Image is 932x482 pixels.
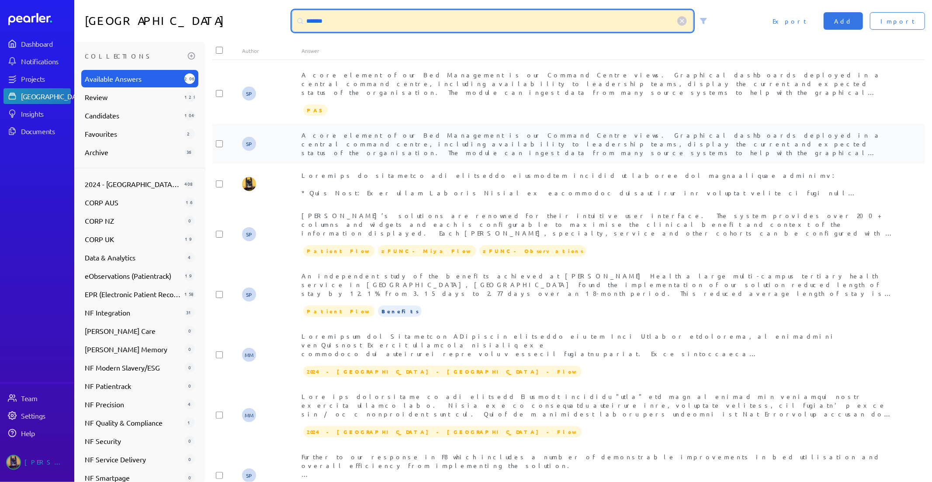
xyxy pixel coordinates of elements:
div: Team [21,394,70,402]
span: Michelle Manuel [242,408,256,422]
span: Candidates [85,110,181,121]
span: Loremipsum dol Sitametcon ADipiscin elitseddo eiu tem Inci Utlabor etdolorema, al enimadmini ven ... [301,332,894,480]
span: PAS [303,104,328,116]
span: 2024 - VIC - Peninsula - Flow [303,366,582,377]
div: 0 [184,326,195,336]
a: Insights [3,106,71,121]
div: 1 [184,417,195,428]
div: 158 [184,289,195,299]
span: Data & Analytics [85,252,181,263]
div: Projects [21,74,70,83]
div: Author [242,47,301,54]
span: Sarah Pendlebury [242,227,256,241]
span: 2024 - [GEOGRAPHIC_DATA] - [GEOGRAPHIC_DATA] - Flow [85,179,181,189]
a: Projects [3,71,71,87]
span: zFUNC - Miya Flow [378,245,476,257]
span: NF Patientrack [85,381,181,391]
span: NF Integration [85,307,181,318]
span: Patient Flow [303,245,374,257]
div: Notifications [21,57,70,66]
span: Sarah Pendlebury [242,137,256,151]
span: Sarah Pendlebury [242,87,256,101]
span: Archive [85,147,181,157]
div: 19 [184,234,195,244]
div: Documents [21,127,70,135]
a: Dashboard [3,36,71,52]
span: [PERSON_NAME] Memory [85,344,181,354]
img: Tung Nguyen [6,455,21,470]
span: Available Answers [85,73,181,84]
span: NF Precision [85,399,181,409]
div: 4 [184,399,195,409]
div: 2060 [184,73,195,84]
span: Review [85,92,181,102]
button: Import [870,12,925,30]
span: A core element of our Bed Management is our Command Centre views. Graphical dashboards deployed i... [301,71,888,175]
a: [GEOGRAPHIC_DATA] [3,88,71,104]
a: Dashboard [8,13,71,25]
span: 2024 - VIC - Peninsula - Flow [303,426,582,437]
a: Notifications [3,53,71,69]
h3: Collections [85,49,184,63]
span: Patient Flow [303,305,374,317]
div: Settings [21,411,70,420]
div: 1049 [184,110,195,121]
div: Insights [21,109,70,118]
span: A core element of our Bed Management is our Command Centre views. Graphical dashboards deployed i... [301,131,888,235]
div: 36 [184,147,195,157]
div: Help [21,429,70,437]
span: Michelle Manuel [242,348,256,362]
div: Dashboard [21,39,70,48]
span: NF Quality & Compliance [85,417,181,428]
a: Settings [3,408,71,423]
img: Tung Nguyen [242,177,256,191]
div: Answer [301,47,895,54]
span: zFUNC - Observations [479,245,586,257]
span: Import [880,17,915,25]
div: 1292 [184,92,195,102]
span: Export [773,17,806,25]
span: An independent study of the benefits achieved at [PERSON_NAME] Health a large multi-campus tertia... [301,272,894,420]
span: Add [834,17,852,25]
div: [GEOGRAPHIC_DATA] [21,92,86,101]
div: 4 [184,252,195,263]
a: Help [3,425,71,441]
a: Documents [3,123,71,139]
span: [PERSON_NAME]’s solutions are renowned for their intuitive user interface. The system provides ov... [301,212,894,316]
div: 31 [184,307,195,318]
span: Favourites [85,128,181,139]
button: Export [762,12,817,30]
span: eObservations (Patientrack) [85,270,181,281]
div: 0 [184,215,195,226]
div: 0 [184,381,195,391]
span: CORP AUS [85,197,181,208]
div: 2 [184,128,195,139]
span: CORP UK [85,234,181,244]
div: [PERSON_NAME] [24,455,68,470]
div: 19 [184,270,195,281]
span: NF Security [85,436,181,446]
div: 0 [184,344,195,354]
span: Benefits [378,305,422,317]
a: Team [3,390,71,406]
span: CORP NZ [85,215,181,226]
button: Add [824,12,863,30]
div: 0 [184,436,195,446]
h1: [GEOGRAPHIC_DATA] [85,10,289,31]
div: 0 [184,362,195,373]
a: Tung Nguyen's photo[PERSON_NAME] [3,451,71,473]
span: Sarah Pendlebury [242,288,256,302]
div: 408 [184,179,195,189]
span: NF Modern Slavery/ESG [85,362,181,373]
span: NF Service Delivery [85,454,181,465]
span: EPR (Electronic Patient Record) [85,289,181,299]
div: 16 [184,197,195,208]
div: 0 [184,454,195,465]
span: [PERSON_NAME] Care [85,326,181,336]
